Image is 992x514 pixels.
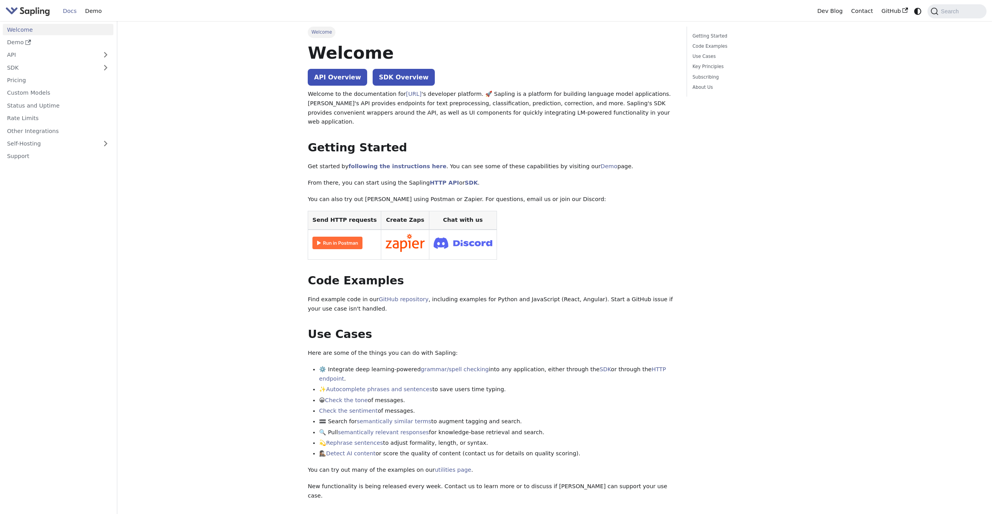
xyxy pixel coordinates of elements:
p: Welcome to the documentation for 's developer platform. 🚀 Sapling is a platform for building lang... [308,90,675,127]
a: Status and Uptime [3,100,113,111]
th: Send HTTP requests [308,211,381,230]
p: Find example code in our , including examples for Python and JavaScript (React, Angular). Start a... [308,295,675,314]
a: GitHub repository [379,296,429,302]
a: SDK [3,62,98,73]
a: following the instructions here [348,163,446,169]
a: Key Principles [692,63,798,70]
a: Support [3,151,113,162]
a: utilities page [435,467,471,473]
a: Subscribing [692,74,798,81]
th: Create Zaps [381,211,429,230]
a: Rephrase sentences [326,440,383,446]
button: Switch between dark and light mode (currently system mode) [912,5,924,17]
a: Autocomplete phrases and sentences [326,386,432,392]
a: SDK [599,366,611,372]
h2: Getting Started [308,141,675,155]
a: HTTP API [430,180,459,186]
li: 🟰 Search for to augment tagging and search. [319,417,675,426]
button: Expand sidebar category 'SDK' [98,62,113,73]
a: GitHub [877,5,912,17]
a: Demo [81,5,106,17]
a: Sapling.aiSapling.ai [5,5,53,17]
p: From there, you can start using the Sapling or . [308,178,675,188]
h1: Welcome [308,42,675,63]
a: Rate Limits [3,113,113,124]
p: You can try out many of the examples on our . [308,465,675,475]
nav: Breadcrumbs [308,27,675,38]
img: Run in Postman [312,237,362,249]
a: Getting Started [692,32,798,40]
p: Get started by . You can see some of these capabilities by visiting our page. [308,162,675,171]
a: Pricing [3,75,113,86]
li: 💫 to adjust formality, length, or syntax. [319,439,675,448]
li: 🔍 Pull for knowledge-base retrieval and search. [319,428,675,437]
span: Welcome [308,27,335,38]
h2: Use Cases [308,327,675,341]
a: Other Integrations [3,125,113,137]
li: of messages. [319,406,675,416]
a: Use Cases [692,53,798,60]
a: HTTP endpoint [319,366,666,382]
img: Join Discord [434,235,492,251]
a: Welcome [3,24,113,35]
h2: Code Examples [308,274,675,288]
a: Check the tone [325,397,368,403]
li: ⚙️ Integrate deep learning-powered into any application, either through the or through the . [319,365,675,384]
span: Search [938,8,963,14]
a: Contact [847,5,877,17]
a: semantically similar terms [357,418,431,424]
p: New functionality is being released every week. Contact us to learn more or to discuss if [PERSON... [308,482,675,501]
a: About Us [692,84,798,91]
th: Chat with us [429,211,497,230]
img: Sapling.ai [5,5,50,17]
p: Here are some of the things you can do with Sapling: [308,349,675,358]
a: Demo [601,163,617,169]
a: Custom Models [3,87,113,99]
p: You can also try out [PERSON_NAME] using Postman or Zapier. For questions, email us or join our D... [308,195,675,204]
img: Connect in Zapier [386,234,425,252]
li: 🕵🏽‍♀️ or score the quality of content (contact us for details on quality scoring). [319,449,675,458]
a: API [3,49,98,61]
a: Detect AI content [326,450,375,456]
a: SDK [465,180,478,186]
button: Expand sidebar category 'API' [98,49,113,61]
a: [URL] [406,91,422,97]
a: grammar/spell checking [421,366,489,372]
a: semantically relevant responses [338,429,429,435]
li: 😀 of messages. [319,396,675,405]
li: ✨ to save users time typing. [319,385,675,394]
button: Search (Command+K) [927,4,986,18]
a: SDK Overview [373,69,435,86]
a: Dev Blog [813,5,847,17]
a: Code Examples [692,43,798,50]
a: API Overview [308,69,367,86]
a: Self-Hosting [3,138,113,149]
a: Docs [59,5,81,17]
a: Check the sentiment [319,408,378,414]
a: Demo [3,37,113,48]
